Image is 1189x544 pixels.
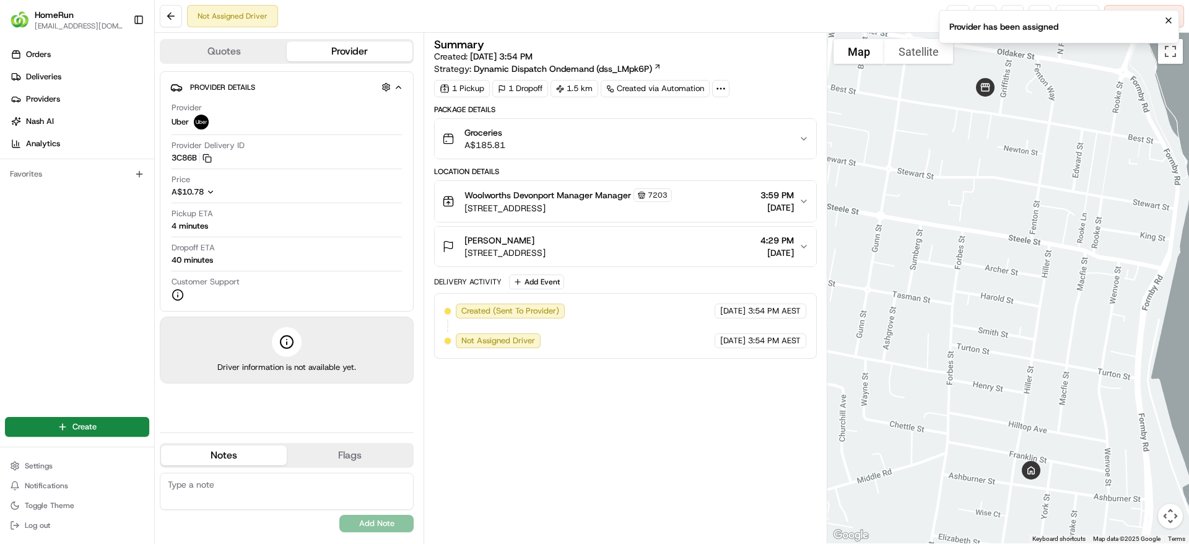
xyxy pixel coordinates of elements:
button: HomeRunHomeRun[EMAIL_ADDRESS][DOMAIN_NAME] [5,5,128,35]
button: Flags [287,445,412,465]
img: HomeRun [10,10,30,30]
span: A$10.78 [172,186,204,197]
button: Quotes [161,42,287,61]
button: Provider [287,42,412,61]
span: [PERSON_NAME] [464,234,534,247]
button: [PERSON_NAME][STREET_ADDRESS]4:29 PM[DATE] [435,227,816,266]
img: Google [830,527,871,543]
button: Create [5,417,149,437]
span: Not Assigned Driver [461,335,535,346]
span: Uber [172,116,189,128]
span: Nash AI [26,116,54,127]
button: HomeRun [35,9,74,21]
button: Notes [161,445,287,465]
span: [DATE] [720,335,746,346]
div: Strategy: [434,63,661,75]
button: Log out [5,517,149,534]
a: Deliveries [5,67,154,87]
span: Log out [25,520,50,530]
div: Package Details [434,105,816,115]
div: Provider has been assigned [949,20,1058,33]
img: uber-new-logo.jpeg [194,115,209,129]
span: [DATE] 3:54 PM [470,51,533,62]
div: 4 minutes [172,221,208,232]
span: Driver information is not available yet. [217,362,356,373]
button: Notifications [5,477,149,494]
span: [DATE] [760,201,794,214]
a: Orders [5,45,154,64]
div: 1 Pickup [434,80,490,97]
span: 3:54 PM AEST [748,335,801,346]
div: 40 minutes [172,255,213,266]
button: Keyboard shortcuts [1032,535,1086,543]
span: Analytics [26,138,60,149]
span: [STREET_ADDRESS] [464,247,546,259]
span: Dropoff ETA [172,242,215,253]
span: Providers [26,94,60,105]
h3: Summary [434,39,484,50]
span: Created (Sent To Provider) [461,305,559,317]
span: Provider [172,102,202,113]
span: Dynamic Dispatch Ondemand (dss_LMpk6P) [474,63,652,75]
button: Woolworths Devonport Manager Manager7203[STREET_ADDRESS]3:59 PM[DATE] [435,181,816,222]
span: [DATE] [760,247,794,259]
a: Open this area in Google Maps (opens a new window) [830,527,871,543]
span: Provider Details [190,82,255,92]
a: Nash AI [5,112,154,131]
div: Favorites [5,164,149,184]
span: Created: [434,50,533,63]
span: Orders [26,49,51,60]
span: Groceries [464,126,505,139]
span: 3:59 PM [760,189,794,201]
a: Terms [1168,535,1185,542]
button: A$10.78 [172,186,281,198]
span: Deliveries [26,71,61,82]
div: Delivery Activity [434,277,502,287]
a: Providers [5,89,154,109]
span: Map data ©2025 Google [1093,535,1161,542]
button: Map camera controls [1158,504,1183,529]
span: Notifications [25,481,68,491]
button: Show satellite imagery [884,39,953,64]
span: 7203 [648,190,668,200]
button: Toggle Theme [5,497,149,514]
div: 1 Dropoff [492,80,548,97]
span: Customer Support [172,276,240,287]
span: [DATE] [720,305,746,317]
a: Analytics [5,134,154,154]
button: Show street map [834,39,884,64]
span: Provider Delivery ID [172,140,245,151]
button: Provider Details [170,77,403,97]
span: Pickup ETA [172,208,213,219]
span: A$185.81 [464,139,505,151]
div: 1.5 km [551,80,598,97]
span: Price [172,174,190,185]
button: [EMAIL_ADDRESS][DOMAIN_NAME] [35,21,123,31]
span: Woolworths Devonport Manager Manager [464,189,631,201]
span: Create [72,421,97,432]
span: Settings [25,461,53,471]
span: 3:54 PM AEST [748,305,801,317]
button: 3C86B [172,152,212,164]
span: 4:29 PM [760,234,794,247]
a: Created via Automation [601,80,710,97]
button: Add Event [509,274,564,289]
span: Toggle Theme [25,501,74,511]
button: GroceriesA$185.81 [435,119,816,159]
button: Settings [5,457,149,475]
a: Dynamic Dispatch Ondemand (dss_LMpk6P) [474,63,661,75]
span: [STREET_ADDRESS] [464,202,672,214]
div: Location Details [434,167,816,177]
